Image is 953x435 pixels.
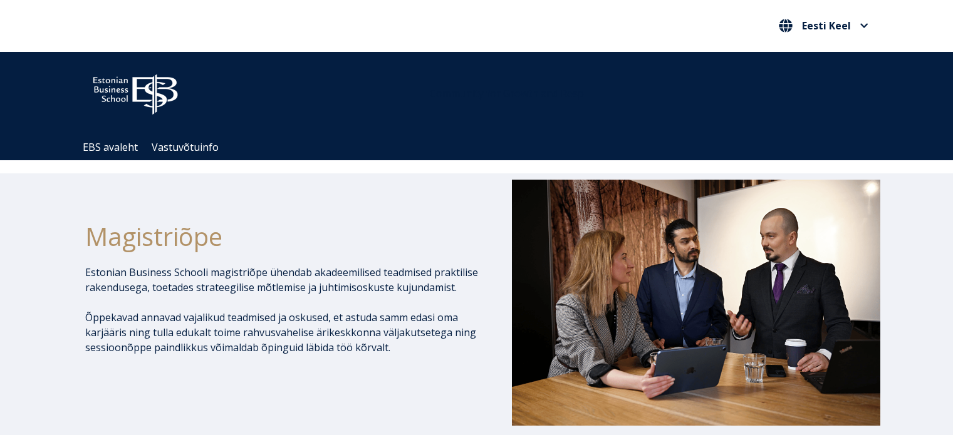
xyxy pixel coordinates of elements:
[802,21,851,31] span: Eesti Keel
[776,16,872,36] nav: Vali oma keel
[152,140,219,154] a: Vastuvõtuinfo
[85,221,479,252] h1: Magistriõpe
[85,310,479,355] p: Õppekavad annavad vajalikud teadmised ja oskused, et astuda samm edasi oma karjääris ning tulla e...
[82,64,189,118] img: ebs_logo2016_white
[430,86,584,100] span: Community for Growth and Resp
[76,135,890,160] div: Navigation Menu
[512,180,880,425] img: DSC_1073
[85,265,479,295] p: Estonian Business Schooli magistriõpe ühendab akadeemilised teadmised praktilise rakendusega, toe...
[776,16,872,36] button: Eesti Keel
[83,140,138,154] a: EBS avaleht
